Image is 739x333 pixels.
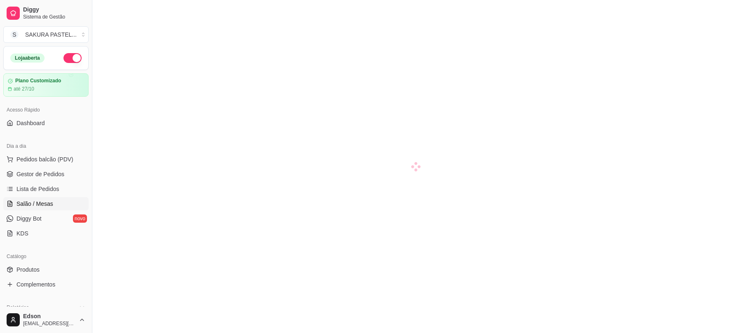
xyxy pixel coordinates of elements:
[16,170,64,178] span: Gestor de Pedidos
[16,229,28,238] span: KDS
[3,3,89,23] a: DiggySistema de Gestão
[23,6,85,14] span: Diggy
[3,140,89,153] div: Dia a dia
[3,168,89,181] a: Gestor de Pedidos
[15,78,61,84] article: Plano Customizado
[7,304,29,311] span: Relatórios
[10,30,19,39] span: S
[3,73,89,97] a: Plano Customizadoaté 27/10
[16,200,53,208] span: Salão / Mesas
[3,250,89,263] div: Catálogo
[63,53,82,63] button: Alterar Status
[25,30,77,39] div: SAKURA PASTEL ...
[23,320,75,327] span: [EMAIL_ADDRESS][DOMAIN_NAME]
[3,212,89,225] a: Diggy Botnovo
[16,214,42,223] span: Diggy Bot
[3,153,89,166] button: Pedidos balcão (PDV)
[10,54,45,63] div: Loja aberta
[3,263,89,276] a: Produtos
[3,278,89,291] a: Complementos
[23,14,85,20] span: Sistema de Gestão
[16,280,55,289] span: Complementos
[3,197,89,210] a: Salão / Mesas
[3,182,89,196] a: Lista de Pedidos
[14,86,34,92] article: até 27/10
[16,185,59,193] span: Lista de Pedidos
[16,119,45,127] span: Dashboard
[16,265,40,274] span: Produtos
[3,310,89,330] button: Edson[EMAIL_ADDRESS][DOMAIN_NAME]
[3,227,89,240] a: KDS
[23,313,75,320] span: Edson
[3,103,89,116] div: Acesso Rápido
[3,26,89,43] button: Select a team
[16,155,73,163] span: Pedidos balcão (PDV)
[3,116,89,130] a: Dashboard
